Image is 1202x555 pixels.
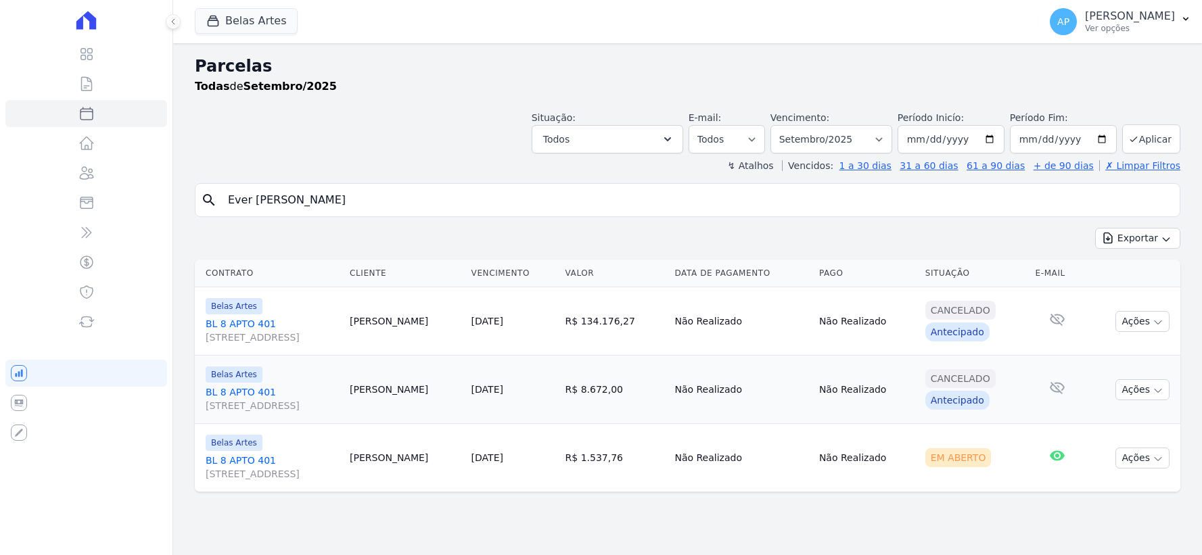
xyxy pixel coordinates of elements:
[206,385,339,412] a: BL 8 APTO 401[STREET_ADDRESS]
[669,287,813,356] td: Não Realizado
[1095,228,1180,249] button: Exportar
[206,331,339,344] span: [STREET_ADDRESS]
[900,160,958,171] a: 31 a 60 dias
[1099,160,1180,171] a: ✗ Limpar Filtros
[967,160,1025,171] a: 61 a 90 dias
[543,131,570,147] span: Todos
[244,80,337,93] strong: Setembro/2025
[195,8,298,34] button: Belas Artes
[471,452,503,463] a: [DATE]
[206,317,339,344] a: BL 8 APTO 401[STREET_ADDRESS]
[1010,111,1117,125] label: Período Fim:
[195,54,1180,78] h2: Parcelas
[669,260,813,287] th: Data de Pagamento
[1030,260,1086,287] th: E-mail
[1115,311,1170,332] button: Ações
[344,356,466,424] td: [PERSON_NAME]
[669,356,813,424] td: Não Realizado
[206,435,262,451] span: Belas Artes
[344,260,466,287] th: Cliente
[782,160,833,171] label: Vencidos:
[920,260,1030,287] th: Situação
[195,260,344,287] th: Contrato
[925,448,992,467] div: Em Aberto
[344,424,466,492] td: [PERSON_NAME]
[925,391,990,410] div: Antecipado
[195,78,337,95] p: de
[814,260,920,287] th: Pago
[206,454,339,481] a: BL 8 APTO 401[STREET_ADDRESS]
[814,424,920,492] td: Não Realizado
[925,301,996,320] div: Cancelado
[206,366,262,383] span: Belas Artes
[727,160,773,171] label: ↯ Atalhos
[344,287,466,356] td: [PERSON_NAME]
[814,356,920,424] td: Não Realizado
[201,192,217,208] i: search
[898,112,964,123] label: Período Inicío:
[1115,379,1170,400] button: Ações
[1115,448,1170,468] button: Ações
[925,369,996,388] div: Cancelado
[839,160,892,171] a: 1 a 30 dias
[1057,17,1069,26] span: AP
[1039,3,1202,41] button: AP [PERSON_NAME] Ver opções
[689,112,722,123] label: E-mail:
[471,384,503,395] a: [DATE]
[532,125,683,153] button: Todos
[1034,160,1094,171] a: + de 90 dias
[206,399,339,412] span: [STREET_ADDRESS]
[1085,23,1175,34] p: Ver opções
[195,80,230,93] strong: Todas
[466,260,560,287] th: Vencimento
[560,424,670,492] td: R$ 1.537,76
[206,298,262,314] span: Belas Artes
[1122,124,1180,153] button: Aplicar
[560,356,670,424] td: R$ 8.672,00
[532,112,576,123] label: Situação:
[770,112,829,123] label: Vencimento:
[206,467,339,481] span: [STREET_ADDRESS]
[1085,9,1175,23] p: [PERSON_NAME]
[814,287,920,356] td: Não Realizado
[669,424,813,492] td: Não Realizado
[220,187,1174,214] input: Buscar por nome do lote ou do cliente
[471,316,503,327] a: [DATE]
[925,322,990,341] div: Antecipado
